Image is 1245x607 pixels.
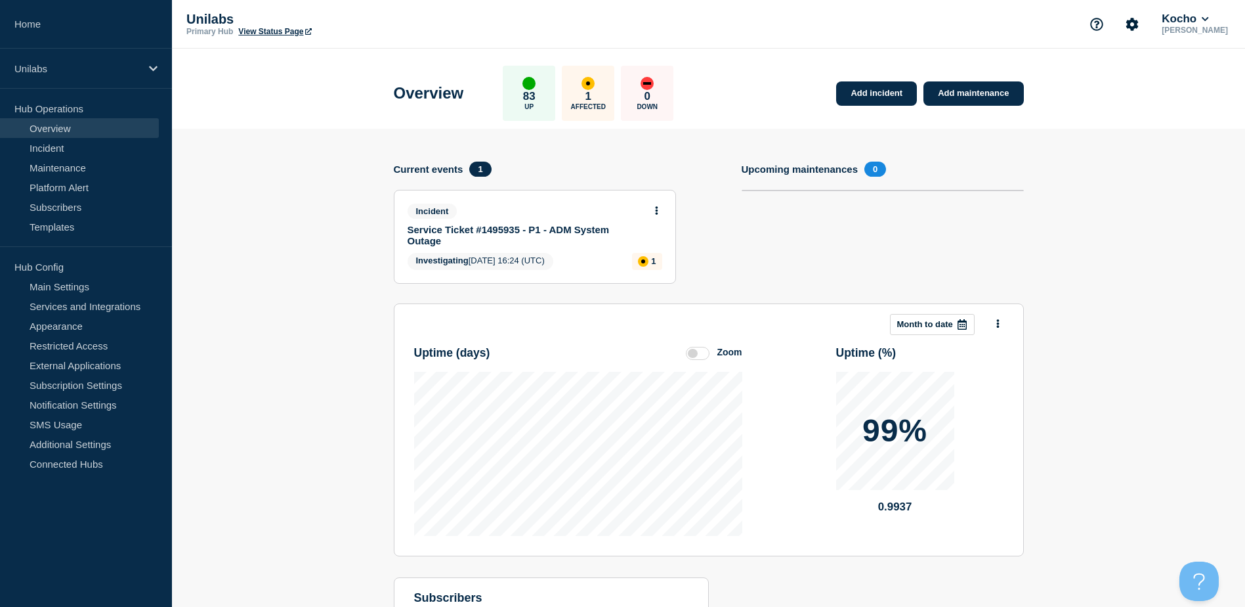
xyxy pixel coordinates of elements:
[717,347,742,357] div: Zoom
[408,204,457,219] span: Incident
[414,591,688,605] h4: subscribers
[469,162,491,177] span: 1
[897,319,953,329] p: Month to date
[524,103,534,110] p: Up
[836,346,897,360] h3: Uptime ( % )
[651,256,656,266] p: 1
[742,164,858,175] h4: Upcoming maintenances
[637,103,658,110] p: Down
[1179,562,1219,601] iframe: Help Scout Beacon - Open
[644,90,650,103] p: 0
[890,314,975,335] button: Month to date
[523,90,536,103] p: 83
[923,81,1023,106] a: Add maintenance
[408,253,553,270] span: [DATE] 16:24 (UTC)
[836,501,954,514] p: 0.9937
[864,162,886,177] span: 0
[408,224,644,246] a: Service Ticket #1495935 - P1 - ADM System Outage
[394,164,463,175] h4: Current events
[862,415,927,447] p: 99%
[836,81,917,106] a: Add incident
[1159,12,1211,26] button: Kocho
[1118,11,1146,38] button: Account settings
[416,256,469,265] span: Investigating
[581,77,595,90] div: affected
[585,90,591,103] p: 1
[394,84,464,102] h1: Overview
[1083,11,1110,38] button: Support
[414,346,490,360] h3: Uptime ( days )
[14,63,140,74] p: Unilabs
[641,77,654,90] div: down
[186,12,449,27] p: Unilabs
[1159,26,1231,35] p: [PERSON_NAME]
[522,77,536,90] div: up
[186,27,233,36] p: Primary Hub
[238,27,311,36] a: View Status Page
[638,256,648,267] div: affected
[571,103,606,110] p: Affected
